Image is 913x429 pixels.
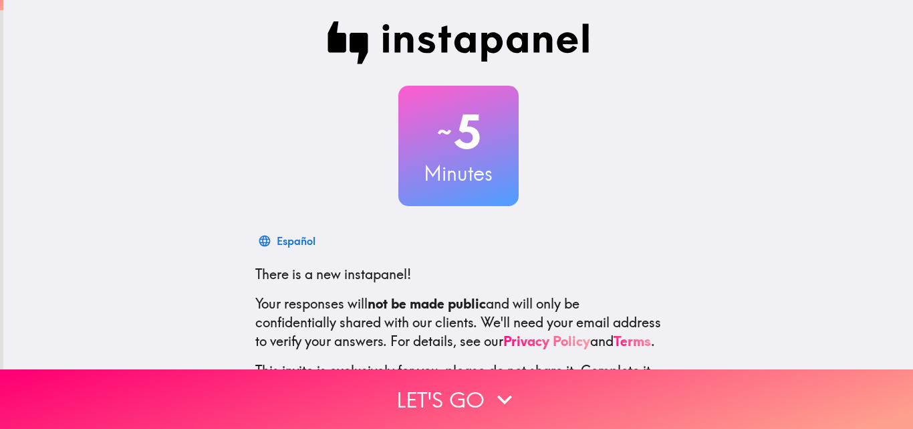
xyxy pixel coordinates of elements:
button: Español [255,228,321,254]
div: Español [277,232,315,250]
span: ~ [435,112,454,152]
a: Terms [614,333,651,349]
p: This invite is exclusively for you, please do not share it. Complete it soon because spots are li... [255,361,662,399]
p: Your responses will and will only be confidentially shared with our clients. We'll need your emai... [255,294,662,351]
b: not be made public [368,295,486,312]
img: Instapanel [328,21,590,64]
span: There is a new instapanel! [255,266,411,282]
h2: 5 [398,104,519,159]
a: Privacy Policy [503,333,590,349]
h3: Minutes [398,159,519,187]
